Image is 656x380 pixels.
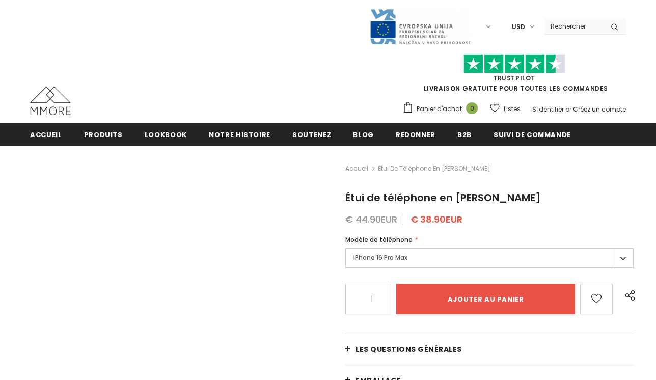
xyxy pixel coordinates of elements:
[369,22,471,31] a: Javni Razpis
[457,123,472,146] a: B2B
[209,130,270,140] span: Notre histoire
[30,130,62,140] span: Accueil
[353,130,374,140] span: Blog
[345,334,634,365] a: Les questions générales
[494,130,571,140] span: Suivi de commande
[396,130,435,140] span: Redonner
[84,123,123,146] a: Produits
[356,344,462,355] span: Les questions générales
[494,123,571,146] a: Suivi de commande
[145,130,187,140] span: Lookbook
[512,22,525,32] span: USD
[565,105,571,114] span: or
[30,87,71,115] img: Cas MMORE
[345,213,397,226] span: € 44.90EUR
[292,130,331,140] span: soutenez
[30,123,62,146] a: Accueil
[345,235,413,244] span: Modèle de téléphone
[345,191,541,205] span: Étui de téléphone en [PERSON_NAME]
[466,102,478,114] span: 0
[463,54,565,74] img: Faites confiance aux étoiles pilotes
[417,104,462,114] span: Panier d'achat
[369,8,471,45] img: Javni Razpis
[532,105,564,114] a: S'identifier
[145,123,187,146] a: Lookbook
[402,101,483,117] a: Panier d'achat 0
[402,59,626,93] span: LIVRAISON GRATUITE POUR TOUTES LES COMMANDES
[490,100,521,118] a: Listes
[209,123,270,146] a: Notre histoire
[345,248,634,268] label: iPhone 16 Pro Max
[292,123,331,146] a: soutenez
[396,284,575,314] input: Ajouter au panier
[493,74,535,83] a: TrustPilot
[573,105,626,114] a: Créez un compte
[457,130,472,140] span: B2B
[411,213,462,226] span: € 38.90EUR
[544,19,603,34] input: Search Site
[504,104,521,114] span: Listes
[345,162,368,175] a: Accueil
[84,130,123,140] span: Produits
[353,123,374,146] a: Blog
[396,123,435,146] a: Redonner
[378,162,490,175] span: Étui de téléphone en [PERSON_NAME]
